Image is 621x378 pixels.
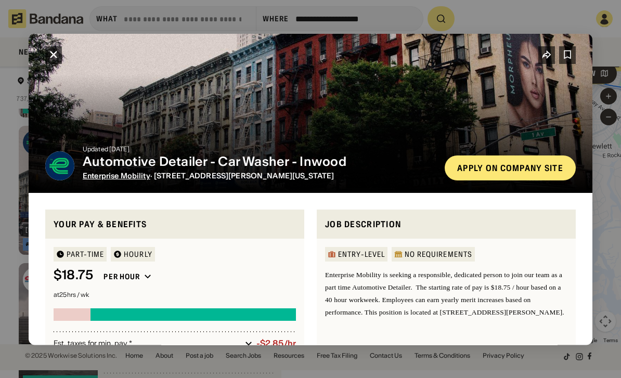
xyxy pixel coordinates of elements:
div: Apply on company site [457,163,563,172]
div: Automotive Detailer - Car Washer - Inwood [83,154,436,169]
div: Job Description [325,217,567,230]
img: Enterprise Mobility logo [45,151,74,180]
div: · [STREET_ADDRESS][PERSON_NAME][US_STATE] [83,171,436,180]
div: Entry-Level [338,251,385,258]
div: HOURLY [124,251,152,258]
div: Updated [DATE] [83,146,436,152]
div: Your pay & benefits [54,217,296,230]
div: Per hour [103,272,140,281]
div: -$2.85/hr [256,338,296,348]
div: No Requirements [405,251,472,258]
span: Enterprise Mobility [83,171,150,180]
span: Enterprise Mobility is seeking a responsible, dedicated person to join our team as a part time Au... [325,271,564,316]
div: $ 18.75 [54,268,93,283]
div: Est. taxes for min. pay * [54,338,241,348]
div: Part-time [67,251,104,258]
div: at 25 hrs / wk [54,292,296,298]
